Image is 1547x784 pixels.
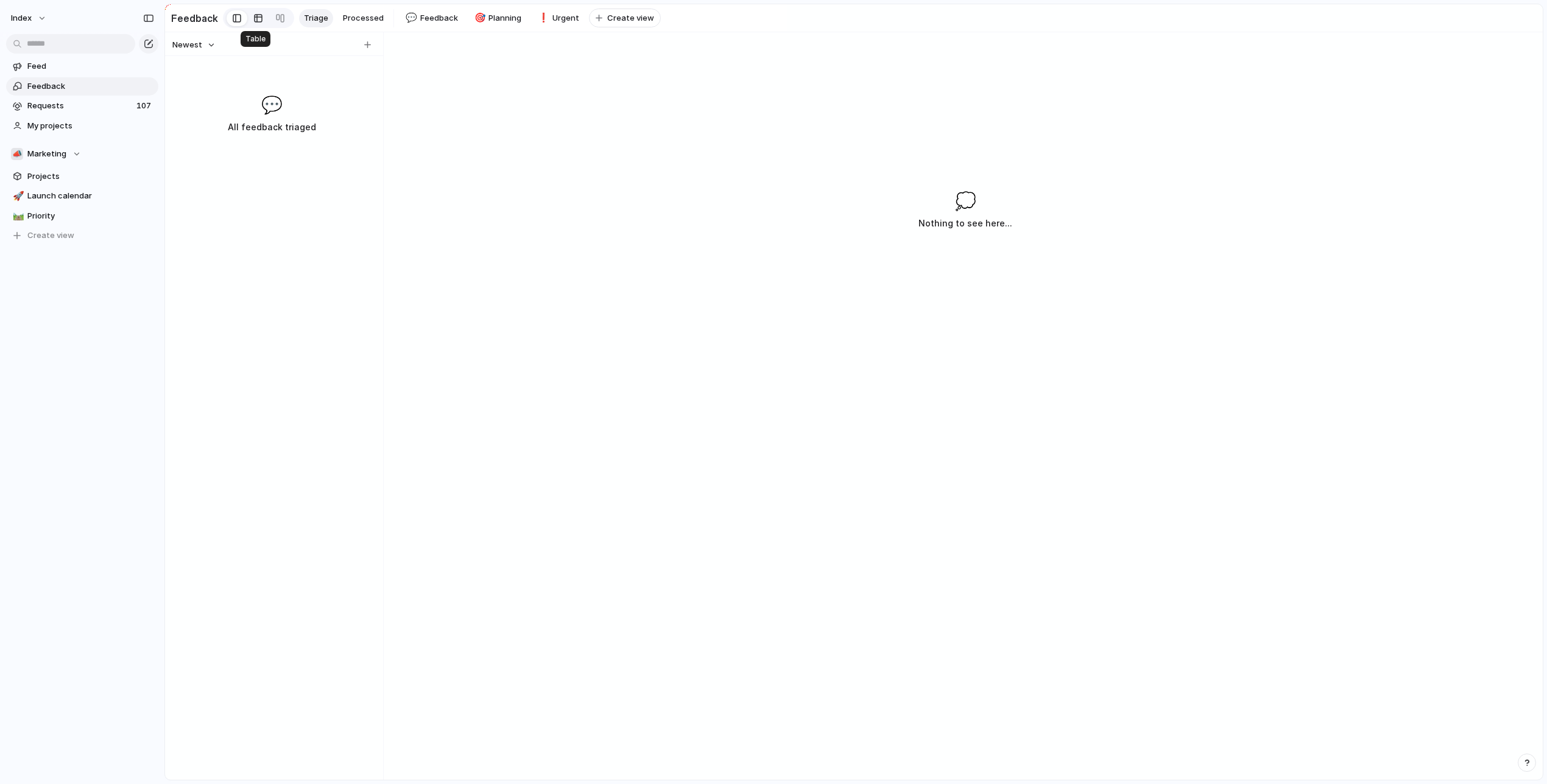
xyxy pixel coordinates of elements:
[27,229,74,242] span: Create view
[6,145,158,163] button: 📣Marketing
[6,187,158,205] a: 🚀Launch calendar
[918,216,1012,231] h3: Nothing to see here...
[6,207,158,225] a: 🛤️Priority
[27,80,154,93] span: Feedback
[27,60,154,72] span: Feed
[27,170,154,183] span: Projects
[11,190,23,202] button: 🚀
[6,97,158,115] a: Requests107
[420,12,458,24] span: Feedback
[5,9,53,28] button: Index
[488,12,521,24] span: Planning
[399,9,463,27] a: 💬Feedback
[171,37,217,53] button: Newest
[13,209,21,223] div: 🛤️
[343,12,384,24] span: Processed
[304,12,328,24] span: Triage
[27,210,154,222] span: Priority
[27,120,154,132] span: My projects
[178,120,365,135] h3: All feedback triaged
[338,9,389,27] a: Processed
[473,12,485,24] button: 🎯
[136,100,153,112] span: 107
[6,57,158,75] a: Feed
[6,167,158,186] a: Projects
[11,12,32,24] span: Index
[6,77,158,96] a: Feedback
[6,117,158,135] a: My projects
[468,9,527,27] a: 🎯Planning
[607,12,654,24] span: Create view
[474,11,483,25] div: 🎯
[11,210,23,222] button: 🛤️
[172,39,202,51] span: Newest
[299,9,333,27] a: Triage
[406,11,414,25] div: 💬
[11,148,23,160] div: 📣
[589,9,661,28] button: Create view
[552,12,579,24] span: Urgent
[536,12,548,24] button: ❗
[955,188,976,214] span: 💭
[13,189,21,203] div: 🚀
[261,92,283,117] span: 💬
[27,148,66,160] span: Marketing
[531,9,584,27] a: ❗Urgent
[27,190,154,202] span: Launch calendar
[538,11,546,25] div: ❗
[404,12,416,24] button: 💬
[171,11,218,26] h2: Feedback
[241,31,270,47] div: Table
[6,226,158,245] button: Create view
[27,100,133,112] span: Requests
